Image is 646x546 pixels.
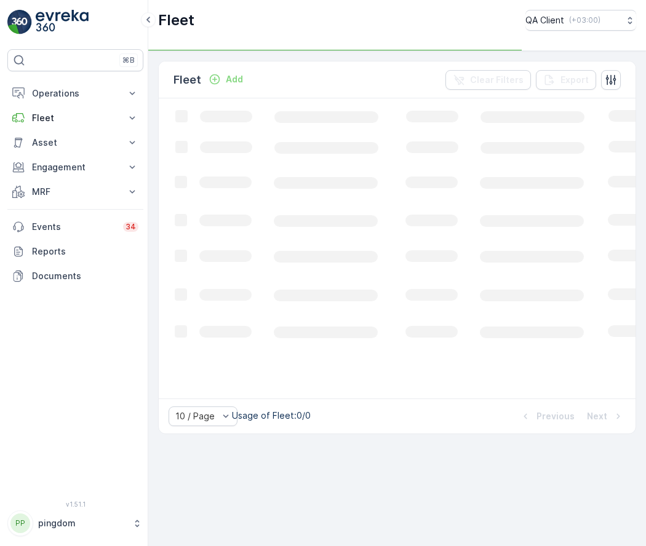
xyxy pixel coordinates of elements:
[7,510,143,536] button: PPpingdom
[7,10,32,34] img: logo
[7,180,143,204] button: MRF
[232,410,311,422] p: Usage of Fleet : 0/0
[32,270,138,282] p: Documents
[32,245,138,258] p: Reports
[7,501,143,508] span: v 1.51.1
[587,410,607,422] p: Next
[36,10,89,34] img: logo_light-DOdMpM7g.png
[525,14,564,26] p: QA Client
[32,136,119,149] p: Asset
[32,161,119,173] p: Engagement
[536,410,575,422] p: Previous
[470,74,524,86] p: Clear Filters
[7,239,143,264] a: Reports
[536,70,596,90] button: Export
[586,409,626,424] button: Next
[7,264,143,288] a: Documents
[7,130,143,155] button: Asset
[226,73,243,85] p: Add
[32,87,119,100] p: Operations
[32,186,119,198] p: MRF
[518,409,576,424] button: Previous
[10,513,30,533] div: PP
[158,10,194,30] p: Fleet
[445,70,531,90] button: Clear Filters
[204,72,248,87] button: Add
[122,55,135,65] p: ⌘B
[569,15,600,25] p: ( +03:00 )
[7,106,143,130] button: Fleet
[7,155,143,180] button: Engagement
[38,517,126,529] p: pingdom
[560,74,589,86] p: Export
[32,112,119,124] p: Fleet
[126,222,136,232] p: 34
[32,221,116,233] p: Events
[173,71,201,89] p: Fleet
[7,81,143,106] button: Operations
[7,215,143,239] a: Events34
[525,10,636,31] button: QA Client(+03:00)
